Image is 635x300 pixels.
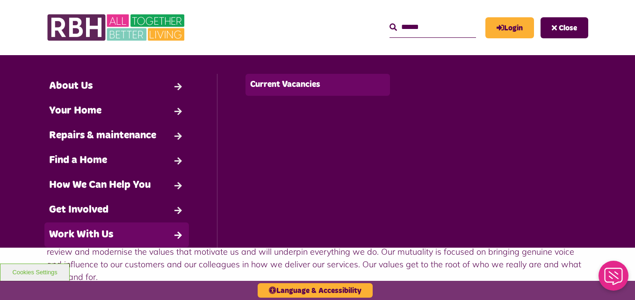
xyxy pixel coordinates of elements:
[44,74,189,99] a: About Us
[44,173,189,198] a: How We Can Help You
[44,99,189,123] a: Your Home
[390,17,476,37] input: Search
[44,198,189,222] a: Get Involved
[47,233,588,283] p: As we’ve refocused our strategy back to our core housing role, we’ve taken the opportunity to wor...
[44,222,189,247] a: Work With Us
[47,9,187,46] img: RBH
[44,247,189,272] a: Contact Us
[541,17,588,38] button: Navigation
[245,74,390,96] a: Current Vacancies
[44,123,189,148] a: Repairs & maintenance
[258,283,373,298] button: Language & Accessibility
[44,148,189,173] a: Find a Home
[559,24,577,32] span: Close
[485,17,534,38] a: MyRBH
[593,258,635,300] iframe: Netcall Web Assistant for live chat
